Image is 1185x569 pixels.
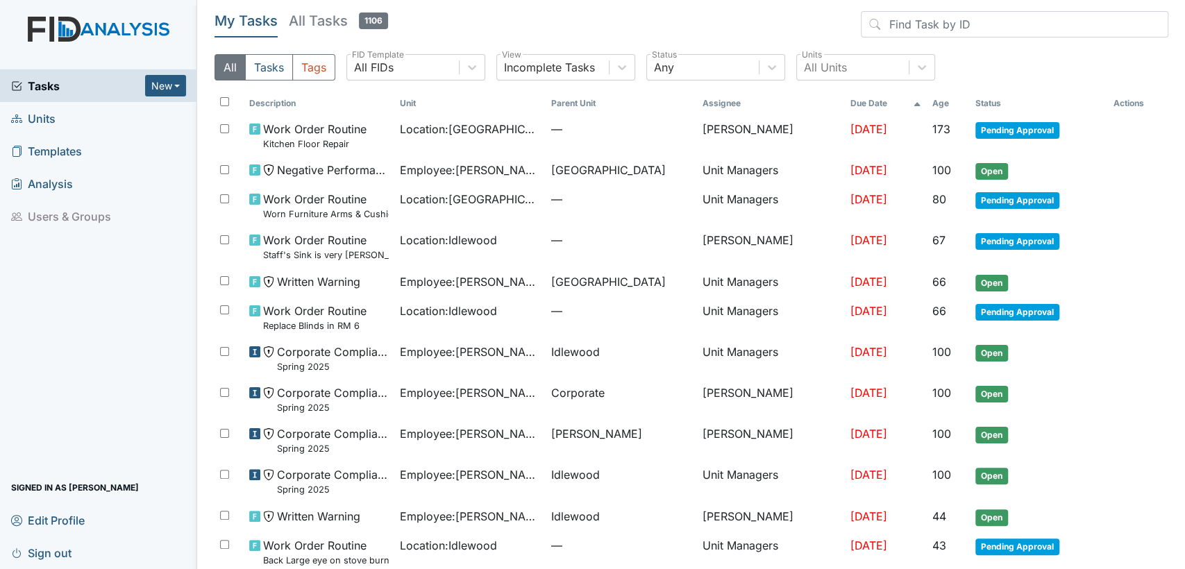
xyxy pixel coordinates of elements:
[244,92,395,115] th: Toggle SortBy
[400,191,540,207] span: Location : [GEOGRAPHIC_DATA]
[697,156,845,185] td: Unit Managers
[551,384,605,401] span: Corporate
[975,275,1008,291] span: Open
[850,304,887,318] span: [DATE]
[975,163,1008,180] span: Open
[277,343,389,373] span: Corporate Compliance Spring 2025
[263,248,389,262] small: Staff's Sink is very [PERSON_NAME]
[11,140,82,162] span: Templates
[697,185,845,226] td: Unit Managers
[975,233,1059,250] span: Pending Approval
[932,509,946,523] span: 44
[850,233,887,247] span: [DATE]
[697,268,845,297] td: Unit Managers
[551,121,691,137] span: —
[263,191,389,221] span: Work Order Routine Worn Furniture Arms & Cushion
[932,275,946,289] span: 66
[400,232,497,248] span: Location : Idlewood
[263,554,389,567] small: Back Large eye on stove burned out
[277,483,389,496] small: Spring 2025
[975,345,1008,362] span: Open
[850,509,887,523] span: [DATE]
[850,538,887,552] span: [DATE]
[975,538,1059,555] span: Pending Approval
[215,54,335,80] div: Type filter
[850,163,887,177] span: [DATE]
[975,122,1059,139] span: Pending Approval
[932,192,946,206] span: 80
[697,502,845,532] td: [PERSON_NAME]
[400,162,540,178] span: Employee : [PERSON_NAME]
[11,477,139,498] span: Signed in as [PERSON_NAME]
[932,538,946,552] span: 43
[927,92,970,115] th: Toggle SortBy
[551,466,600,483] span: Idlewood
[277,442,389,455] small: Spring 2025
[277,273,360,290] span: Written Warning
[263,232,389,262] span: Work Order Routine Staff's Sink is very rusty
[11,509,85,531] span: Edit Profile
[394,92,546,115] th: Toggle SortBy
[11,78,145,94] a: Tasks
[400,425,540,442] span: Employee : [PERSON_NAME]
[551,232,691,248] span: —
[932,233,946,247] span: 67
[400,384,540,401] span: Employee : [PERSON_NAME]
[245,54,293,80] button: Tasks
[145,75,187,96] button: New
[697,379,845,420] td: [PERSON_NAME]
[400,273,540,290] span: Employee : [PERSON_NAME]
[850,192,887,206] span: [DATE]
[845,92,927,115] th: Toggle SortBy
[551,303,691,319] span: —
[504,59,595,76] div: Incomplete Tasks
[975,386,1008,402] span: Open
[277,384,389,414] span: Corporate Compliance Spring 2025
[400,466,540,483] span: Employee : [PERSON_NAME], Janical
[697,115,845,156] td: [PERSON_NAME]
[277,401,389,414] small: Spring 2025
[277,508,360,525] span: Written Warning
[975,192,1059,209] span: Pending Approval
[697,297,845,338] td: Unit Managers
[215,54,246,80] button: All
[697,338,845,379] td: Unit Managers
[215,11,278,31] h5: My Tasks
[289,11,388,31] h5: All Tasks
[850,427,887,441] span: [DATE]
[697,92,845,115] th: Assignee
[11,542,72,563] span: Sign out
[11,173,73,194] span: Analysis
[263,207,389,221] small: Worn Furniture Arms & Cushion
[263,303,367,332] span: Work Order Routine Replace Blinds in RM 6
[263,121,367,151] span: Work Order Routine Kitchen Floor Repair
[551,162,666,178] span: [GEOGRAPHIC_DATA]
[932,427,951,441] span: 100
[551,508,600,525] span: Idlewood
[804,59,847,76] div: All Units
[975,468,1008,484] span: Open
[932,468,951,482] span: 100
[263,319,367,332] small: Replace Blinds in RM 6
[932,304,946,318] span: 66
[277,466,389,496] span: Corporate Compliance Spring 2025
[932,386,951,400] span: 100
[263,537,389,567] span: Work Order Routine Back Large eye on stove burned out
[850,122,887,136] span: [DATE]
[932,163,951,177] span: 100
[697,226,845,267] td: [PERSON_NAME]
[654,59,674,76] div: Any
[850,275,887,289] span: [DATE]
[400,303,497,319] span: Location : Idlewood
[932,122,950,136] span: 173
[277,425,389,455] span: Corporate Compliance Spring 2025
[1108,92,1168,115] th: Actions
[292,54,335,80] button: Tags
[400,121,540,137] span: Location : [GEOGRAPHIC_DATA]
[220,97,229,106] input: Toggle All Rows Selected
[697,420,845,461] td: [PERSON_NAME]
[970,92,1108,115] th: Toggle SortBy
[975,427,1008,443] span: Open
[551,343,600,360] span: Idlewood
